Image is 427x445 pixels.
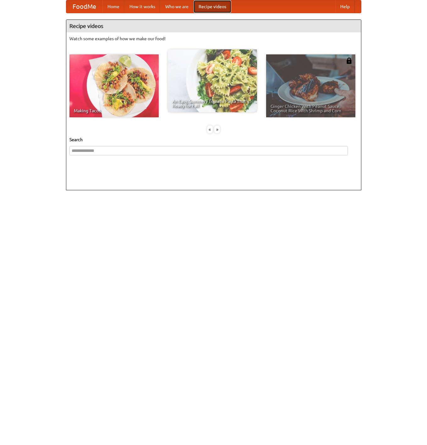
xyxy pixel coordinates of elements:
h4: Recipe videos [66,20,361,32]
a: Who we are [160,0,194,13]
div: « [207,125,213,133]
span: An Easy, Summery Tomato Pasta That's Ready for Fall [172,99,253,108]
a: An Easy, Summery Tomato Pasta That's Ready for Fall [168,49,257,112]
a: Home [102,0,124,13]
a: Making Tacos [69,54,159,117]
p: Watch some examples of how we make our food! [69,36,358,42]
img: 483408.png [346,58,352,64]
h5: Search [69,136,358,143]
a: Help [335,0,355,13]
a: Recipe videos [194,0,231,13]
div: » [214,125,220,133]
span: Making Tacos [74,108,154,113]
a: How it works [124,0,160,13]
a: FoodMe [66,0,102,13]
